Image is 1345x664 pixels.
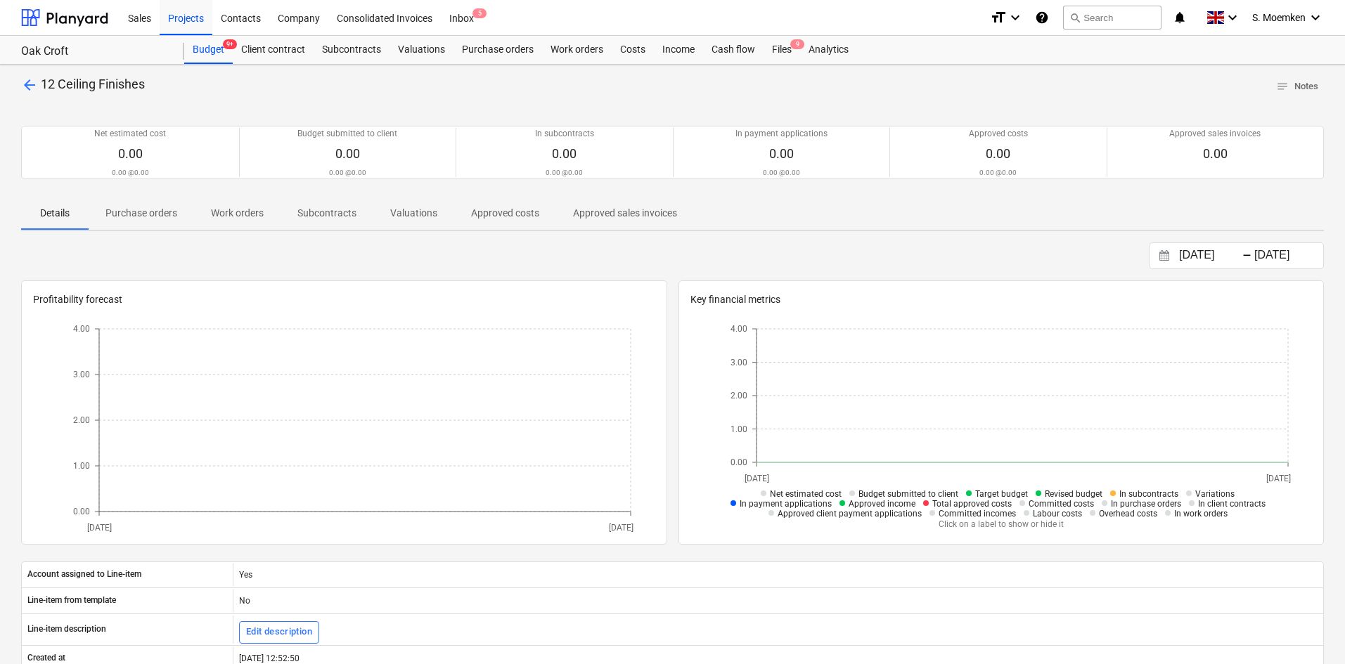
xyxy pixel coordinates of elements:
[471,206,539,221] p: Approved costs
[735,128,828,140] p: In payment applications
[1029,499,1094,509] span: Committed costs
[542,36,612,64] a: Work orders
[612,36,654,64] a: Costs
[1266,473,1291,483] tspan: [DATE]
[239,621,319,644] button: Edit description
[27,623,106,635] p: Line-item description
[41,77,145,91] span: 12 Ceiling Finishes
[390,36,453,64] a: Valuations
[390,206,437,221] p: Valuations
[552,146,577,161] span: 0.00
[1307,9,1324,26] i: keyboard_arrow_down
[1111,499,1181,509] span: In purchase orders
[38,206,72,221] p: Details
[223,39,237,49] span: 9+
[939,509,1016,519] span: Committed incomes
[314,36,390,64] a: Subcontracts
[73,415,90,425] tspan: 2.00
[731,324,747,334] tspan: 4.00
[1270,76,1324,98] button: Notes
[969,128,1028,140] p: Approved costs
[184,36,233,64] div: Budget
[1173,9,1187,26] i: notifications
[769,146,794,161] span: 0.00
[297,206,356,221] p: Subcontracts
[118,146,143,161] span: 0.00
[1152,248,1176,264] button: Interact with the calendar and add the check-in date for your trip.
[297,128,397,140] p: Budget submitted to client
[73,324,90,334] tspan: 4.00
[21,44,167,59] div: Oak Croft
[1069,12,1081,23] span: search
[654,36,703,64] div: Income
[778,509,922,519] span: Approved client payment applications
[1169,128,1261,140] p: Approved sales invoices
[1099,509,1157,519] span: Overhead costs
[112,168,149,177] p: 0.00 @ 0.00
[1224,9,1241,26] i: keyboard_arrow_down
[1045,489,1102,499] span: Revised budget
[27,652,65,664] p: Created at
[1063,6,1161,30] button: Search
[858,489,958,499] span: Budget submitted to client
[335,146,360,161] span: 0.00
[94,128,166,140] p: Net estimated cost
[731,391,747,401] tspan: 2.00
[979,168,1017,177] p: 0.00 @ 0.00
[849,499,915,509] span: Approved income
[233,590,1323,612] div: No
[546,168,583,177] p: 0.00 @ 0.00
[233,564,1323,586] div: Yes
[105,206,177,221] p: Purchase orders
[763,168,800,177] p: 0.00 @ 0.00
[690,292,1313,307] p: Key financial metrics
[610,522,634,532] tspan: [DATE]
[1176,246,1248,266] input: Start Date
[211,206,264,221] p: Work orders
[1252,12,1306,23] span: S. Moemken
[73,370,90,379] tspan: 3.00
[764,36,800,64] a: Files9
[1203,146,1228,161] span: 0.00
[535,128,594,140] p: In subcontracts
[329,168,366,177] p: 0.00 @ 0.00
[1195,489,1235,499] span: Variations
[764,36,800,64] div: Files
[246,624,312,640] div: Edit description
[73,507,90,516] tspan: 0.00
[990,9,1007,26] i: format_size
[731,457,747,467] tspan: 0.00
[33,292,655,307] p: Profitability forecast
[800,36,857,64] a: Analytics
[790,39,804,49] span: 9
[21,77,38,93] span: arrow_back
[1242,252,1251,260] div: -
[986,146,1010,161] span: 0.00
[1007,9,1024,26] i: keyboard_arrow_down
[472,8,487,18] span: 5
[73,461,90,471] tspan: 1.00
[1174,509,1228,519] span: In work orders
[453,36,542,64] a: Purchase orders
[1275,597,1345,664] iframe: Chat Widget
[1198,499,1266,509] span: In client contracts
[1035,9,1049,26] i: Knowledge base
[573,206,677,221] p: Approved sales invoices
[1276,79,1318,95] span: Notes
[1251,246,1323,266] input: End Date
[233,36,314,64] a: Client contract
[932,499,1012,509] span: Total approved costs
[770,489,842,499] span: Net estimated cost
[184,36,233,64] a: Budget9+
[731,357,747,367] tspan: 3.00
[703,36,764,64] a: Cash flow
[1119,489,1178,499] span: In subcontracts
[744,473,768,483] tspan: [DATE]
